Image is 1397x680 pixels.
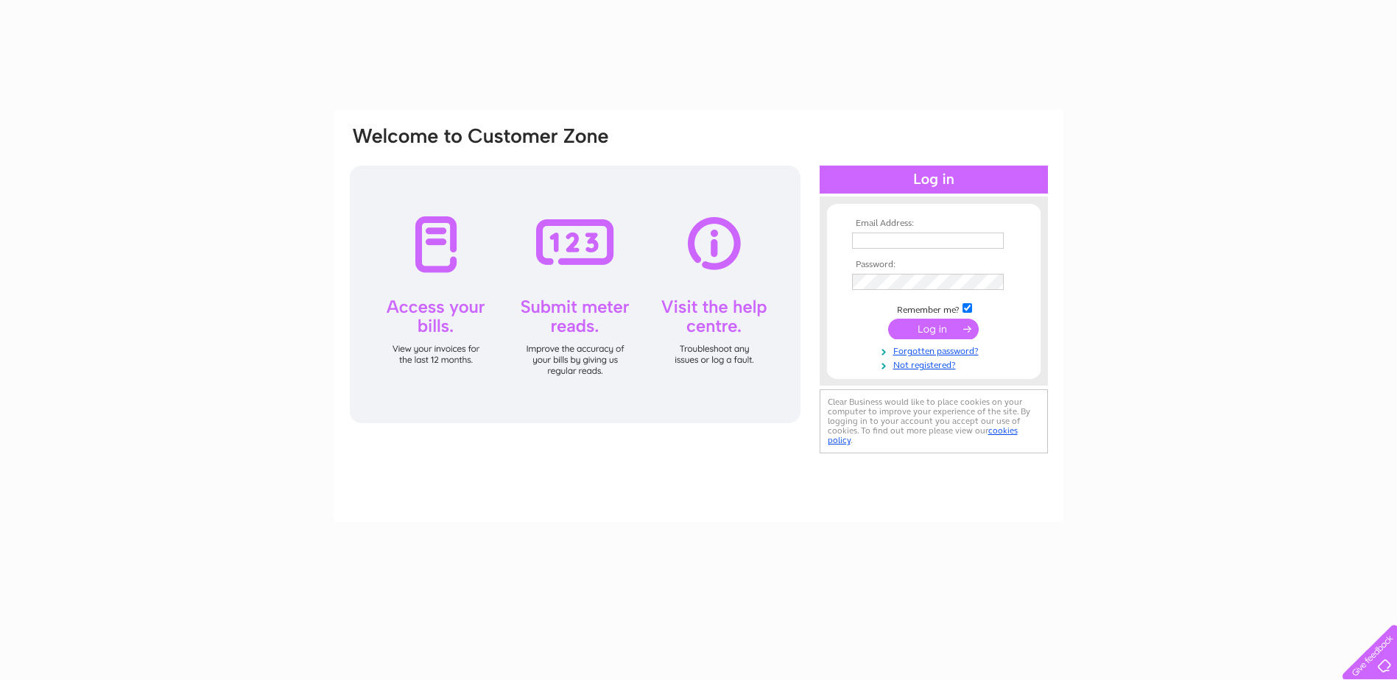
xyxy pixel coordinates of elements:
[852,343,1019,357] a: Forgotten password?
[848,260,1019,270] th: Password:
[888,319,979,339] input: Submit
[848,219,1019,229] th: Email Address:
[820,389,1048,453] div: Clear Business would like to place cookies on your computer to improve your experience of the sit...
[852,357,1019,371] a: Not registered?
[848,301,1019,316] td: Remember me?
[828,425,1018,445] a: cookies policy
